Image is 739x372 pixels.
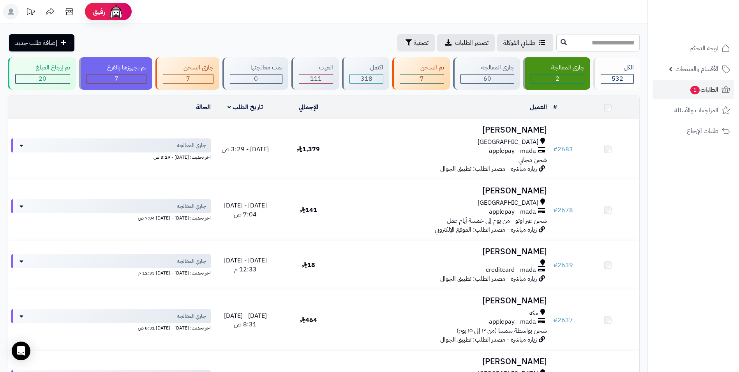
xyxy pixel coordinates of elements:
[12,342,30,360] div: Open Intercom Messenger
[553,260,557,270] span: #
[690,43,718,54] span: لوحة التحكم
[483,74,491,83] span: 60
[254,74,258,83] span: 0
[435,225,537,234] span: زيارة مباشرة - مصدر الطلب: الموقع الإلكتروني
[228,103,263,112] a: تاريخ الطلب
[653,122,734,140] a: طلبات الإرجاع
[686,22,732,38] img: logo-2.png
[299,103,318,112] a: الإجمالي
[400,63,444,72] div: تم الشحن
[531,63,584,72] div: جاري المعالجة
[186,74,190,83] span: 7
[302,260,315,270] span: 18
[196,103,211,112] a: الحالة
[343,186,547,195] h3: [PERSON_NAME]
[653,101,734,120] a: المراجعات والأسئلة
[9,34,74,51] a: إضافة طلب جديد
[222,145,269,154] span: [DATE] - 3:29 ص
[224,256,267,274] span: [DATE] - [DATE] 12:33 م
[437,34,495,51] a: تصدير الطلبات
[224,311,267,329] span: [DATE] - [DATE] 8:31 ص
[676,64,718,74] span: الأقسام والمنتجات
[350,74,383,83] div: 318
[177,142,206,149] span: جاري المعالجه
[687,126,718,136] span: طلبات الإرجاع
[690,86,700,94] span: 1
[108,4,124,19] img: ai-face.png
[553,260,573,270] a: #2639
[163,63,213,72] div: جاري الشحن
[154,57,221,90] a: جاري الشحن 7
[11,213,211,221] div: اخر تحديث: [DATE] - [DATE] 7:04 ص
[343,247,547,256] h3: [PERSON_NAME]
[553,315,557,325] span: #
[674,105,718,116] span: المراجعات والأسئلة
[447,216,547,225] span: شحن عبر اوتو - من يوم إلى خمسة أيام عمل
[489,147,536,156] span: applepay - mada
[221,57,290,90] a: تمت معالجتها 0
[11,268,211,276] div: اخر تحديث: [DATE] - [DATE] 12:33 م
[612,74,623,83] span: 532
[87,74,146,83] div: 7
[553,315,573,325] a: #2637
[15,38,57,48] span: إضافة طلب جديد
[78,57,154,90] a: تم تجهيزها بالفرع 7
[478,198,538,207] span: [GEOGRAPHIC_DATA]
[519,155,547,165] span: شحن مجاني
[391,57,452,90] a: تم الشحن 7
[343,126,547,135] h3: [PERSON_NAME]
[497,34,553,51] a: طلباتي المُوكلة
[11,152,211,161] div: اخر تحديث: [DATE] - 3:29 ص
[230,74,282,83] div: 0
[460,63,514,72] div: جاري المعالجه
[690,84,718,95] span: الطلبات
[531,74,584,83] div: 2
[177,257,206,265] span: جاري المعالجه
[440,274,537,283] span: زيارة مباشرة - مصدر الطلب: تطبيق الجوال
[556,74,559,83] span: 2
[340,57,391,90] a: اكتمل 318
[529,309,538,318] span: مكه
[503,38,535,48] span: طلباتي المُوكلة
[300,205,317,215] span: 141
[300,315,317,325] span: 464
[601,63,634,72] div: الكل
[553,103,557,112] a: #
[457,326,547,335] span: شحن بواسطة سمسا (من ٣ إلى ١٥ يوم)
[553,145,573,154] a: #2683
[115,74,118,83] span: 7
[553,205,573,215] a: #2678
[16,74,70,83] div: 20
[177,202,206,210] span: جاري المعالجه
[397,34,435,51] button: تصفية
[455,38,489,48] span: تصدير الطلبات
[343,296,547,305] h3: [PERSON_NAME]
[93,7,105,16] span: رفيق
[530,103,547,112] a: العميل
[290,57,341,90] a: الغيت 111
[489,207,536,216] span: applepay - mada
[553,145,557,154] span: #
[361,74,372,83] span: 318
[489,317,536,326] span: applepay - mada
[653,80,734,99] a: الطلبات1
[414,38,429,48] span: تصفية
[11,323,211,331] div: اخر تحديث: [DATE] - [DATE] 8:31 ص
[86,63,146,72] div: تم تجهيزها بالفرع
[461,74,514,83] div: 60
[486,266,536,275] span: creditcard - mada
[177,312,206,320] span: جاري المعالجه
[349,63,383,72] div: اكتمل
[343,357,547,366] h3: [PERSON_NAME]
[478,138,538,147] span: [GEOGRAPHIC_DATA]
[420,74,424,83] span: 7
[440,335,537,344] span: زيارة مباشرة - مصدر الطلب: تطبيق الجوال
[299,63,333,72] div: الغيت
[299,74,333,83] div: 111
[230,63,282,72] div: تمت معالجتها
[522,57,592,90] a: جاري المعالجة 2
[163,74,213,83] div: 7
[440,164,537,174] span: زيارة مباشرة - مصدر الطلب: تطبيق الجوال
[224,201,267,219] span: [DATE] - [DATE] 7:04 ص
[15,63,70,72] div: تم إرجاع المبلغ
